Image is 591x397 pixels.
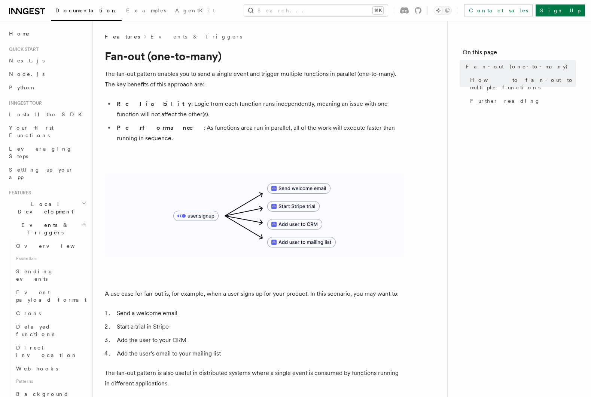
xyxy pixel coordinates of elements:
a: Examples [122,2,171,20]
a: Event payload format [13,286,88,307]
span: Sending events [16,268,54,282]
strong: Reliability [117,100,191,107]
a: Overview [13,239,88,253]
p: A use case for fan-out is, for example, when a user signs up for your product. In this scenario, ... [105,289,404,299]
span: Event payload format [16,289,86,303]
a: Node.js [6,67,88,81]
span: AgentKit [175,7,215,13]
h1: Fan-out (one-to-many) [105,49,404,63]
li: Add the user to your CRM [115,335,404,345]
li: Send a welcome email [115,308,404,318]
a: Direct invocation [13,341,88,362]
h4: On this page [463,48,576,60]
strong: Performance [117,124,204,131]
span: Overview [16,243,93,249]
a: Python [6,81,88,94]
button: Local Development [6,197,88,218]
span: How to fan-out to multiple functions [470,76,576,91]
span: Direct invocation [16,345,77,358]
span: Documentation [55,7,117,13]
a: Webhooks [13,362,88,375]
p: The fan-out pattern enables you to send a single event and trigger multiple functions in parallel... [105,69,404,90]
a: Leveraging Steps [6,142,88,163]
span: Features [105,33,140,40]
a: Home [6,27,88,40]
a: Events & Triggers [150,33,242,40]
li: Add the user's email to your mailing list [115,348,404,359]
a: Install the SDK [6,108,88,121]
button: Events & Triggers [6,218,88,239]
p: The fan-out pattern is also useful in distributed systems where a single event is consumed by fun... [105,368,404,389]
span: Fan-out (one-to-many) [466,63,568,70]
span: Local Development [6,200,82,215]
a: Sending events [13,265,88,286]
span: Events & Triggers [6,221,82,236]
button: Search...⌘K [244,4,388,16]
span: Home [9,30,30,37]
a: How to fan-out to multiple functions [467,73,576,94]
span: Leveraging Steps [9,146,72,159]
a: Documentation [51,2,122,21]
a: Further reading [467,94,576,108]
a: Crons [13,307,88,320]
span: Setting up your app [9,167,73,180]
kbd: ⌘K [373,7,383,14]
span: Webhooks [16,366,58,372]
li: Start a trial in Stripe [115,321,404,332]
span: Examples [126,7,166,13]
span: Node.js [9,71,45,77]
a: Setting up your app [6,163,88,184]
a: Delayed functions [13,320,88,341]
span: Essentials [13,253,88,265]
span: Further reading [470,97,540,105]
span: Features [6,190,31,196]
a: Sign Up [536,4,585,16]
span: Crons [16,310,41,316]
button: Toggle dark mode [434,6,452,15]
a: Your first Functions [6,121,88,142]
span: Next.js [9,58,45,64]
span: Python [9,84,36,90]
span: Your first Functions [9,125,54,138]
a: Fan-out (one-to-many) [463,60,576,73]
span: Delayed functions [16,324,54,337]
a: Next.js [6,54,88,67]
span: Install the SDK [9,111,86,117]
span: Inngest tour [6,100,42,106]
span: Patterns [13,375,88,387]
img: A diagram showing how to fan-out to multiple functions [105,173,404,257]
li: : As functions area run in parallel, all of the work will execute faster than running in sequence. [115,123,404,144]
a: AgentKit [171,2,219,20]
li: : Logic from each function runs independently, meaning an issue with one function will not affect... [115,99,404,120]
a: Contact sales [464,4,533,16]
span: Quick start [6,46,39,52]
